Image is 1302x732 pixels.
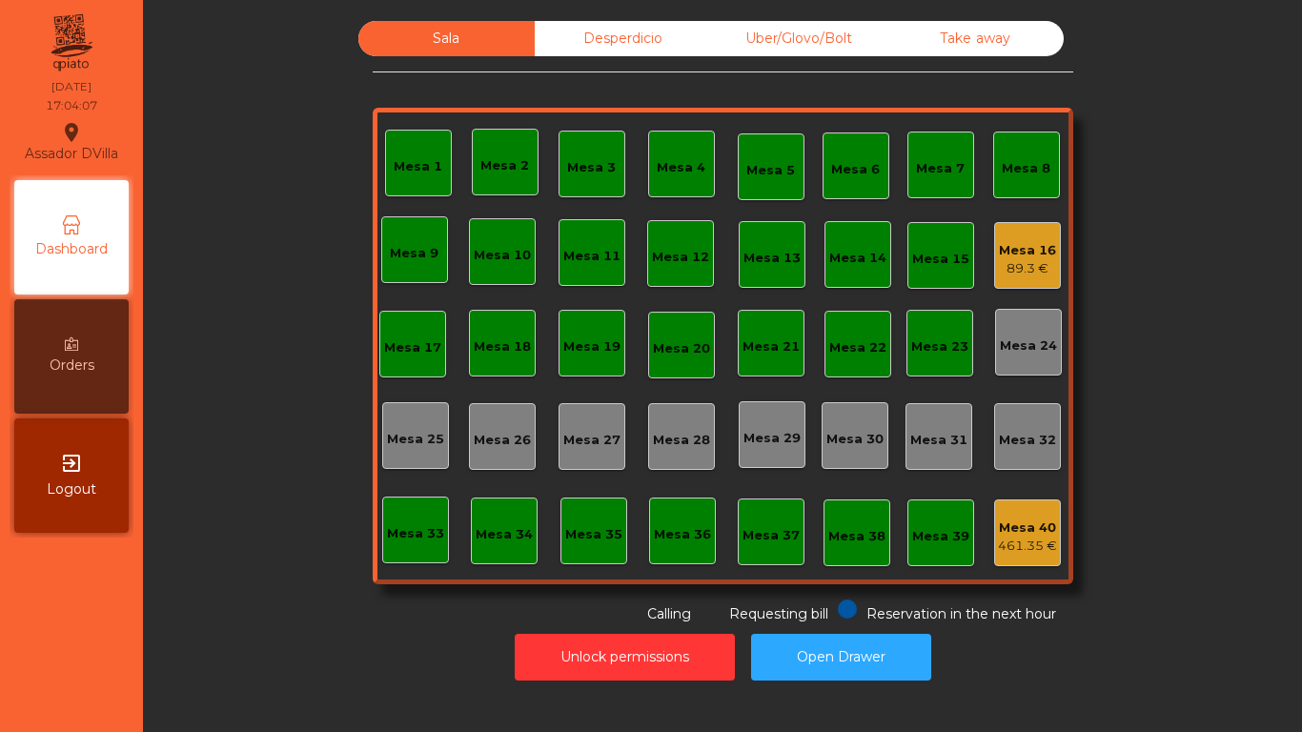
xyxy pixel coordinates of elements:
[999,259,1056,278] div: 89.3 €
[998,537,1057,556] div: 461.35 €
[515,634,735,681] button: Unlock permissions
[828,527,885,546] div: Mesa 38
[387,430,444,449] div: Mesa 25
[652,248,709,267] div: Mesa 12
[535,21,711,56] div: Desperdicio
[743,249,801,268] div: Mesa 13
[565,525,622,544] div: Mesa 35
[47,479,96,499] span: Logout
[743,337,800,356] div: Mesa 21
[51,78,92,95] div: [DATE]
[563,337,620,356] div: Mesa 19
[474,431,531,450] div: Mesa 26
[48,10,94,76] img: qpiato
[390,244,438,263] div: Mesa 9
[474,246,531,265] div: Mesa 10
[743,526,800,545] div: Mesa 37
[46,97,97,114] div: 17:04:07
[653,339,710,358] div: Mesa 20
[476,525,533,544] div: Mesa 34
[743,429,801,448] div: Mesa 29
[910,431,967,450] div: Mesa 31
[916,159,965,178] div: Mesa 7
[387,524,444,543] div: Mesa 33
[567,158,616,177] div: Mesa 3
[647,605,691,622] span: Calling
[25,118,118,166] div: Assador DVilla
[474,337,531,356] div: Mesa 18
[829,249,886,268] div: Mesa 14
[729,605,828,622] span: Requesting bill
[394,157,442,176] div: Mesa 1
[563,247,620,266] div: Mesa 11
[1002,159,1050,178] div: Mesa 8
[1000,336,1057,356] div: Mesa 24
[751,634,931,681] button: Open Drawer
[831,160,880,179] div: Mesa 6
[60,121,83,144] i: location_on
[998,518,1057,538] div: Mesa 40
[746,161,795,180] div: Mesa 5
[563,431,620,450] div: Mesa 27
[911,337,968,356] div: Mesa 23
[384,338,441,357] div: Mesa 17
[480,156,529,175] div: Mesa 2
[711,21,887,56] div: Uber/Glovo/Bolt
[887,21,1064,56] div: Take away
[912,250,969,269] div: Mesa 15
[50,356,94,376] span: Orders
[35,239,108,259] span: Dashboard
[999,431,1056,450] div: Mesa 32
[654,525,711,544] div: Mesa 36
[60,452,83,475] i: exit_to_app
[912,527,969,546] div: Mesa 39
[866,605,1056,622] span: Reservation in the next hour
[999,241,1056,260] div: Mesa 16
[826,430,884,449] div: Mesa 30
[829,338,886,357] div: Mesa 22
[358,21,535,56] div: Sala
[653,431,710,450] div: Mesa 28
[657,158,705,177] div: Mesa 4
